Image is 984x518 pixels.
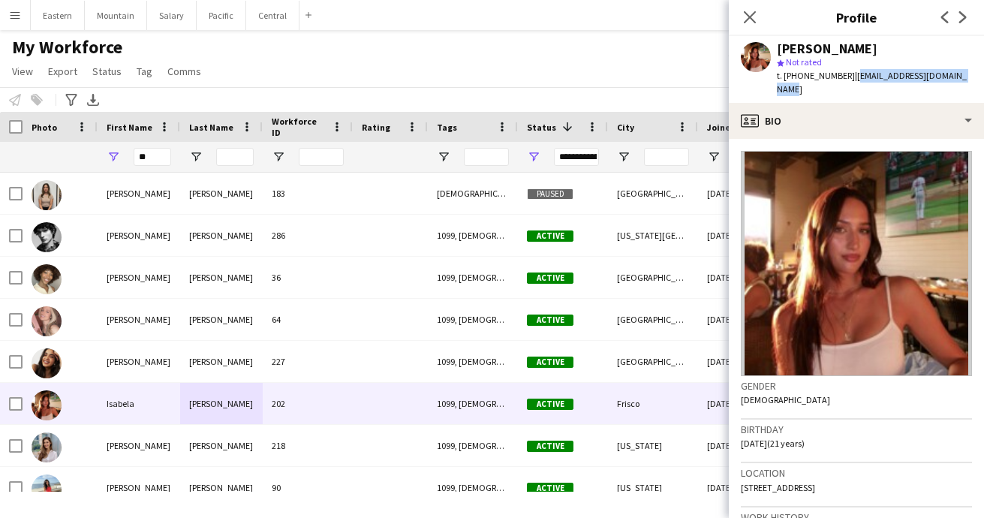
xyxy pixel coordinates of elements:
[698,467,788,508] div: [DATE]
[777,70,967,95] span: | [EMAIL_ADDRESS][DOMAIN_NAME]
[428,215,518,256] div: 1099, [DEMOGRAPHIC_DATA], [US_STATE], Northeast
[197,1,246,30] button: Pacific
[437,150,450,164] button: Open Filter Menu
[32,348,62,378] img: Elise Mears
[741,482,815,493] span: [STREET_ADDRESS]
[437,122,457,133] span: Tags
[180,257,263,298] div: [PERSON_NAME]
[263,215,353,256] div: 286
[428,257,518,298] div: 1099, [DEMOGRAPHIC_DATA], [GEOGRAPHIC_DATA], [GEOGRAPHIC_DATA], [GEOGRAPHIC_DATA]
[299,148,344,166] input: Workforce ID Filter Input
[707,150,721,164] button: Open Filter Menu
[216,148,254,166] input: Last Name Filter Input
[428,383,518,424] div: 1099, [DEMOGRAPHIC_DATA], [GEOGRAPHIC_DATA], [GEOGRAPHIC_DATA]
[263,425,353,466] div: 218
[189,150,203,164] button: Open Filter Menu
[263,257,353,298] div: 36
[608,383,698,424] div: Frisco
[12,65,33,78] span: View
[32,180,62,210] img: Cristina Sanchez
[428,299,518,340] div: 1099, [DEMOGRAPHIC_DATA], [GEOGRAPHIC_DATA], [GEOGRAPHIC_DATA]
[617,150,630,164] button: Open Filter Menu
[608,257,698,298] div: [GEOGRAPHIC_DATA]
[189,122,233,133] span: Last Name
[161,62,207,81] a: Comms
[6,62,39,81] a: View
[92,65,122,78] span: Status
[527,230,573,242] span: Active
[246,1,299,30] button: Central
[32,264,62,294] img: Christa Moreland
[180,383,263,424] div: [PERSON_NAME]
[527,188,573,200] span: Paused
[698,299,788,340] div: [DATE]
[272,116,326,138] span: Workforce ID
[31,1,85,30] button: Eastern
[707,122,736,133] span: Joined
[527,357,573,368] span: Active
[698,383,788,424] div: [DATE]
[263,467,353,508] div: 90
[272,150,285,164] button: Open Filter Menu
[428,173,518,214] div: [DEMOGRAPHIC_DATA], [US_STATE], W2
[527,315,573,326] span: Active
[741,379,972,393] h3: Gender
[98,173,180,214] div: [PERSON_NAME]
[98,425,180,466] div: [PERSON_NAME]
[527,273,573,284] span: Active
[180,173,263,214] div: [PERSON_NAME]
[107,150,120,164] button: Open Filter Menu
[729,103,984,139] div: Bio
[167,65,201,78] span: Comms
[527,122,556,133] span: Status
[608,215,698,256] div: [US_STATE][GEOGRAPHIC_DATA]
[698,215,788,256] div: [DATE]
[263,173,353,214] div: 183
[32,306,62,336] img: Elisabeth Smith
[741,394,830,405] span: [DEMOGRAPHIC_DATA]
[107,122,152,133] span: First Name
[608,173,698,214] div: [GEOGRAPHIC_DATA]
[32,474,62,504] img: Isabella Zuluaga
[98,467,180,508] div: [PERSON_NAME]
[32,390,62,420] img: Isabela Russell
[741,423,972,436] h3: Birthday
[263,383,353,424] div: 202
[698,173,788,214] div: [DATE]
[608,299,698,340] div: [GEOGRAPHIC_DATA]
[263,341,353,382] div: 227
[527,150,540,164] button: Open Filter Menu
[98,383,180,424] div: Isabela
[608,341,698,382] div: [GEOGRAPHIC_DATA]
[698,425,788,466] div: [DATE]
[527,441,573,452] span: Active
[85,1,147,30] button: Mountain
[131,62,158,81] a: Tag
[428,425,518,466] div: 1099, [DEMOGRAPHIC_DATA], Northeast, [US_STATE], [GEOGRAPHIC_DATA]
[12,36,122,59] span: My Workforce
[464,148,509,166] input: Tags Filter Input
[527,399,573,410] span: Active
[741,466,972,480] h3: Location
[362,122,390,133] span: Rating
[86,62,128,81] a: Status
[98,341,180,382] div: [PERSON_NAME]
[32,432,62,462] img: Isabella Venturini
[180,215,263,256] div: [PERSON_NAME]
[180,341,263,382] div: [PERSON_NAME]
[741,438,805,449] span: [DATE] (21 years)
[617,122,634,133] span: City
[180,299,263,340] div: [PERSON_NAME]
[777,70,855,81] span: t. [PHONE_NUMBER]
[137,65,152,78] span: Tag
[147,1,197,30] button: Salary
[42,62,83,81] a: Export
[644,148,689,166] input: City Filter Input
[698,257,788,298] div: [DATE]
[134,148,171,166] input: First Name Filter Input
[98,299,180,340] div: [PERSON_NAME]
[428,341,518,382] div: 1099, [DEMOGRAPHIC_DATA], [US_STATE], [GEOGRAPHIC_DATA], [GEOGRAPHIC_DATA], [US_STATE], [GEOGRAPH...
[777,42,877,56] div: [PERSON_NAME]
[263,299,353,340] div: 64
[32,222,62,252] img: Addison Stender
